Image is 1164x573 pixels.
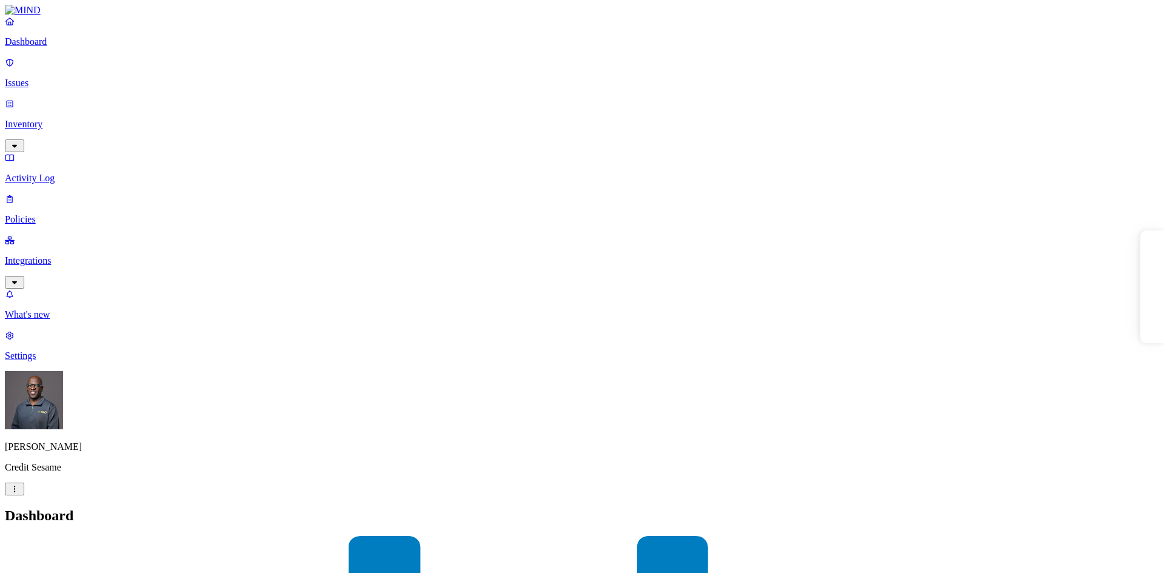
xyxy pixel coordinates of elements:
[5,119,1159,130] p: Inventory
[5,350,1159,361] p: Settings
[5,5,1159,16] a: MIND
[5,78,1159,89] p: Issues
[5,309,1159,320] p: What's new
[5,235,1159,287] a: Integrations
[5,36,1159,47] p: Dashboard
[5,98,1159,150] a: Inventory
[5,371,63,429] img: Gregory Thomas
[5,5,41,16] img: MIND
[5,152,1159,184] a: Activity Log
[5,16,1159,47] a: Dashboard
[5,441,1159,452] p: [PERSON_NAME]
[5,214,1159,225] p: Policies
[5,330,1159,361] a: Settings
[5,289,1159,320] a: What's new
[5,193,1159,225] a: Policies
[5,462,1159,473] p: Credit Sesame
[5,508,1159,524] h2: Dashboard
[5,57,1159,89] a: Issues
[5,173,1159,184] p: Activity Log
[5,255,1159,266] p: Integrations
